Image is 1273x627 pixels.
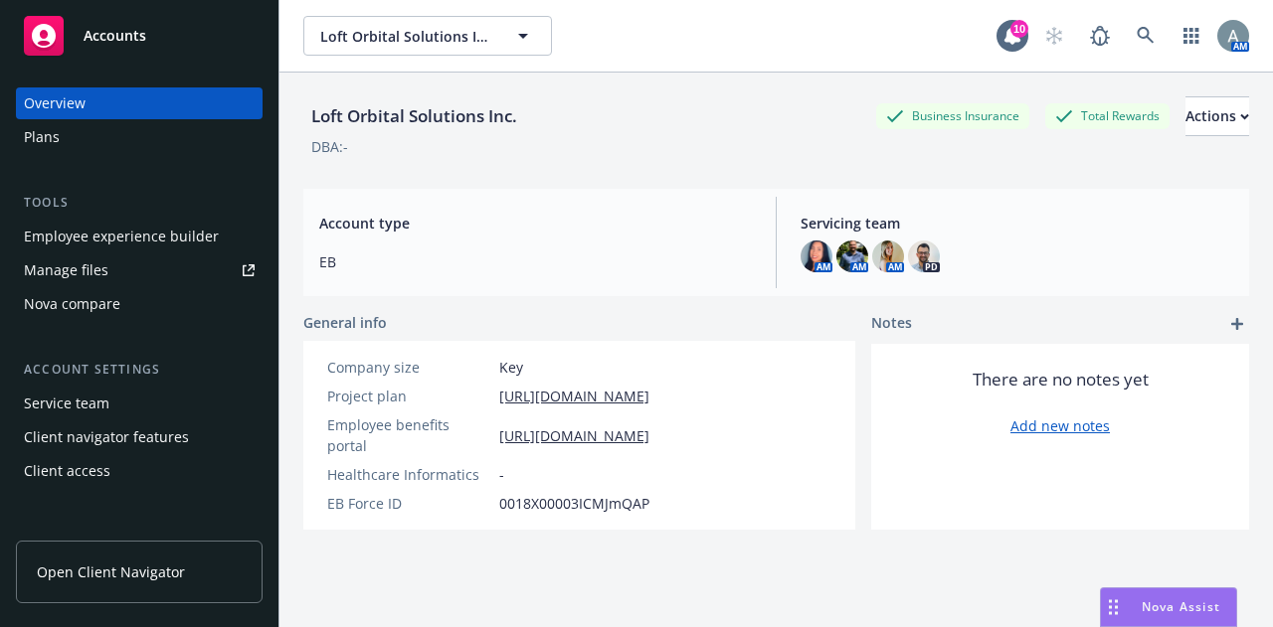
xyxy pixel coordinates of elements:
div: Client navigator features [24,421,189,453]
div: Overview [24,87,86,119]
img: photo [801,240,832,272]
div: Client access [24,455,110,487]
div: Actions [1185,97,1249,135]
div: Total Rewards [1045,103,1170,128]
span: There are no notes yet [973,368,1149,392]
div: Tools [16,193,263,213]
span: Nova Assist [1142,598,1220,615]
div: DBA: - [311,136,348,157]
div: 10 [1010,20,1028,38]
a: [URL][DOMAIN_NAME] [499,386,649,406]
div: EB Force ID [327,493,491,514]
span: 0018X00003ICMJmQAP [499,493,649,514]
span: Loft Orbital Solutions Inc. [320,26,492,47]
div: Plans [24,121,60,153]
div: Service team [24,388,109,419]
button: Actions [1185,96,1249,136]
a: Manage files [16,254,263,286]
span: - [499,464,504,485]
a: Overview [16,87,263,119]
div: Manage files [24,254,108,286]
a: Nova compare [16,288,263,320]
a: Client access [16,455,263,487]
span: General info [303,312,387,333]
a: Add new notes [1010,415,1110,436]
a: Accounts [16,8,263,64]
span: Notes [871,312,912,336]
div: Nova compare [24,288,120,320]
a: add [1225,312,1249,336]
a: Client navigator features [16,421,263,453]
button: Loft Orbital Solutions Inc. [303,16,552,56]
div: Project plan [327,386,491,406]
span: Open Client Navigator [37,561,185,582]
a: Search [1126,16,1166,56]
div: Employee benefits portal [327,414,491,456]
a: Start snowing [1034,16,1074,56]
div: Loft Orbital Solutions Inc. [303,103,525,129]
span: EB [319,251,752,272]
div: Account settings [16,360,263,380]
img: photo [836,240,868,272]
div: Healthcare Informatics [327,464,491,485]
span: Account type [319,213,752,234]
span: Servicing team [801,213,1233,234]
a: Report a Bug [1080,16,1120,56]
div: Company size [327,357,491,378]
span: Key [499,357,523,378]
img: photo [908,240,940,272]
a: Employee experience builder [16,221,263,252]
a: [URL][DOMAIN_NAME] [499,425,649,446]
button: Nova Assist [1100,587,1237,627]
span: Accounts [84,28,146,44]
div: Business Insurance [876,103,1029,128]
a: Plans [16,121,263,153]
a: Service team [16,388,263,419]
img: photo [872,240,904,272]
a: Switch app [1172,16,1211,56]
img: photo [1217,20,1249,52]
div: Employee experience builder [24,221,219,252]
div: Drag to move [1101,588,1126,626]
